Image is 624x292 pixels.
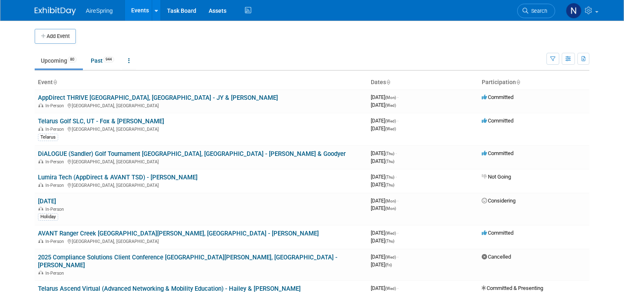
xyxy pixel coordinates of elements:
span: Committed & Presenting [482,285,543,291]
img: In-Person Event [38,127,43,131]
span: - [397,230,398,236]
span: Cancelled [482,254,511,260]
span: In-Person [45,159,66,165]
span: (Wed) [385,119,396,123]
span: [DATE] [371,102,396,108]
a: [DATE] [38,198,56,205]
span: (Wed) [385,286,396,291]
span: 80 [68,57,77,63]
span: (Thu) [385,175,394,179]
div: [GEOGRAPHIC_DATA], [GEOGRAPHIC_DATA] [38,181,364,188]
a: 2025 Compliance Solutions Client Conference [GEOGRAPHIC_DATA][PERSON_NAME], [GEOGRAPHIC_DATA] - [... [38,254,337,269]
span: Committed [482,118,513,124]
span: - [397,118,398,124]
span: [DATE] [371,150,397,156]
img: ExhibitDay [35,7,76,15]
span: (Thu) [385,151,394,156]
a: Lumira Tech (AppDirect & AVANT TSD) - [PERSON_NAME] [38,174,198,181]
div: Holiday [38,213,58,221]
img: In-Person Event [38,271,43,275]
span: In-Person [45,183,66,188]
span: (Mon) [385,199,396,203]
span: [DATE] [371,158,394,164]
span: (Wed) [385,127,396,131]
span: [DATE] [371,254,398,260]
span: [DATE] [371,205,396,211]
img: In-Person Event [38,239,43,243]
a: Upcoming80 [35,53,83,68]
span: [DATE] [371,261,392,268]
span: - [397,94,398,100]
a: AVANT Ranger Creek [GEOGRAPHIC_DATA][PERSON_NAME], [GEOGRAPHIC_DATA] - [PERSON_NAME] [38,230,319,237]
span: [DATE] [371,174,397,180]
a: AppDirect THRIVE [GEOGRAPHIC_DATA], [GEOGRAPHIC_DATA] - JY & [PERSON_NAME] [38,94,278,101]
span: (Wed) [385,255,396,259]
span: Search [528,8,547,14]
a: Sort by Start Date [386,79,390,85]
div: [GEOGRAPHIC_DATA], [GEOGRAPHIC_DATA] [38,102,364,108]
img: Natalie Pyron [566,3,582,19]
span: (Mon) [385,206,396,211]
img: In-Person Event [38,207,43,211]
span: Committed [482,230,513,236]
span: [DATE] [371,118,398,124]
img: In-Person Event [38,183,43,187]
span: - [397,285,398,291]
span: (Mon) [385,95,396,100]
span: [DATE] [371,94,398,100]
span: AireSpring [86,7,113,14]
div: Telarus [38,134,58,141]
img: In-Person Event [38,103,43,107]
span: (Thu) [385,239,394,243]
th: Participation [478,75,589,89]
th: Dates [367,75,478,89]
span: - [397,198,398,204]
span: (Thu) [385,183,394,187]
button: Add Event [35,29,76,44]
span: [DATE] [371,125,396,132]
span: - [396,150,397,156]
div: [GEOGRAPHIC_DATA], [GEOGRAPHIC_DATA] [38,125,364,132]
a: Search [517,4,555,18]
span: [DATE] [371,285,398,291]
div: [GEOGRAPHIC_DATA], [GEOGRAPHIC_DATA] [38,238,364,244]
span: - [397,254,398,260]
span: (Fri) [385,263,392,267]
span: (Thu) [385,159,394,164]
span: Considering [482,198,516,204]
span: [DATE] [371,230,398,236]
span: - [396,174,397,180]
span: In-Person [45,127,66,132]
span: (Wed) [385,103,396,108]
span: Committed [482,94,513,100]
img: In-Person Event [38,159,43,163]
th: Event [35,75,367,89]
span: In-Person [45,271,66,276]
div: [GEOGRAPHIC_DATA], [GEOGRAPHIC_DATA] [38,158,364,165]
span: In-Person [45,103,66,108]
span: 944 [103,57,114,63]
a: Telarus Golf SLC, UT - Fox & [PERSON_NAME] [38,118,164,125]
span: [DATE] [371,181,394,188]
span: In-Person [45,239,66,244]
span: [DATE] [371,198,398,204]
span: (Wed) [385,231,396,235]
span: [DATE] [371,238,394,244]
span: Committed [482,150,513,156]
span: Not Going [482,174,511,180]
a: DiALOGUE (Sandler) Golf Tournament [GEOGRAPHIC_DATA], [GEOGRAPHIC_DATA] - [PERSON_NAME] & Goodyer [38,150,346,158]
a: Sort by Participation Type [516,79,520,85]
a: Sort by Event Name [53,79,57,85]
a: Past944 [85,53,120,68]
span: In-Person [45,207,66,212]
